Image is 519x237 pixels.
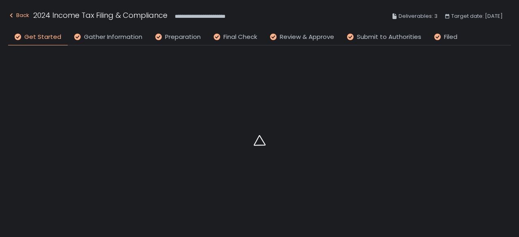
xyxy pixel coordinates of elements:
[399,11,438,21] span: Deliverables: 3
[8,10,29,23] button: Back
[451,11,503,21] span: Target date: [DATE]
[84,32,142,42] span: Gather Information
[444,32,457,42] span: Filed
[33,10,167,21] h1: 2024 Income Tax Filing & Compliance
[223,32,257,42] span: Final Check
[280,32,334,42] span: Review & Approve
[8,11,29,20] div: Back
[357,32,421,42] span: Submit to Authorities
[165,32,201,42] span: Preparation
[24,32,61,42] span: Get Started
